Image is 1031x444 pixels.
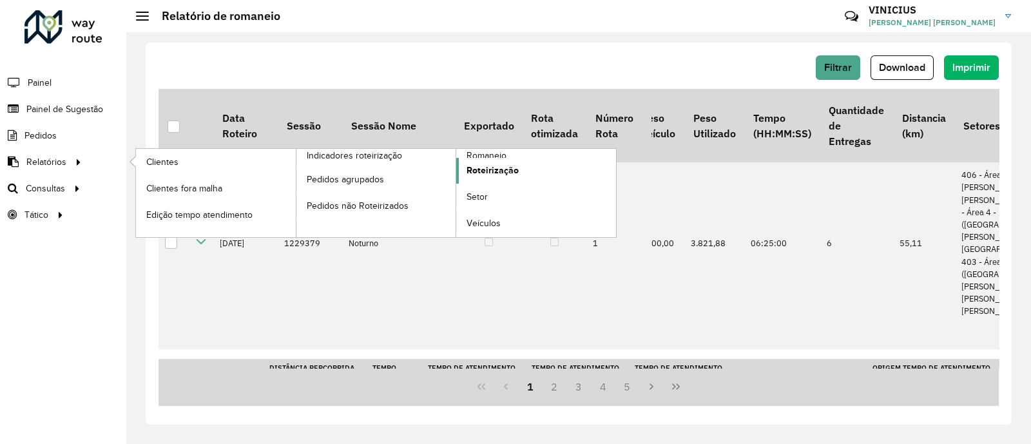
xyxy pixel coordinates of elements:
[838,3,865,30] a: Contato Rápido
[729,359,871,387] th: Tempo de atendimento Sistema
[744,162,820,323] td: 06:25:00
[213,162,278,323] td: [DATE]
[24,208,48,222] span: Tático
[633,359,729,387] th: Tempo de atendimento Service Time
[467,217,501,230] span: Veículos
[542,374,566,399] button: 2
[278,89,342,162] th: Sessão
[586,89,651,162] th: Número Rota
[952,62,990,73] span: Imprimir
[615,374,640,399] button: 5
[342,162,455,323] td: Noturno
[146,155,178,169] span: Clientes
[26,182,65,195] span: Consultas
[267,359,371,387] th: Distância Percorrida Retorno
[296,149,617,237] a: Romaneio
[816,55,860,80] button: Filtrar
[26,155,66,169] span: Relatórios
[684,89,744,162] th: Peso Utilizado
[820,89,893,162] th: Quantidade de Entregas
[869,4,996,16] h3: VINICIUS
[518,374,543,399] button: 1
[342,89,455,162] th: Sessão Nome
[307,149,402,162] span: Indicadores roteirização
[871,55,934,80] button: Download
[197,359,267,387] th: Remetente NF
[213,89,278,162] th: Data Roteiro
[136,149,296,175] a: Clientes
[296,166,456,192] a: Pedidos agrupados
[149,9,280,23] h2: Relatório de romaneio
[633,89,684,162] th: Peso Veículo
[684,162,744,323] td: 3.821,88
[744,89,820,162] th: Tempo (HH:MM:SS)
[467,149,506,162] span: Romaneio
[136,202,296,227] a: Edição tempo atendimento
[24,129,57,142] span: Pedidos
[639,374,664,399] button: Next Page
[371,359,427,387] th: Tempo retorno
[522,89,586,162] th: Rota otimizada
[136,175,296,201] a: Clientes fora malha
[456,211,616,236] a: Veículos
[530,359,633,387] th: Tempo de atendimento Original
[824,62,852,73] span: Filtrar
[456,184,616,210] a: Setor
[879,62,925,73] span: Download
[591,374,615,399] button: 4
[633,162,684,323] td: 3.900,00
[28,76,52,90] span: Painel
[455,89,523,162] th: Exportado
[871,359,1012,387] th: Origem Tempo de atendimento utilizado
[944,55,999,80] button: Imprimir
[869,17,996,28] span: [PERSON_NAME] [PERSON_NAME]
[664,374,688,399] button: Last Page
[146,208,253,222] span: Edição tempo atendimento
[426,359,529,387] th: Tempo de atendimento utilizado
[296,193,456,218] a: Pedidos não Roteirizados
[307,173,384,186] span: Pedidos agrupados
[586,162,651,323] td: 1
[26,102,103,116] span: Painel de Sugestão
[893,89,954,162] th: Distancia (km)
[893,162,954,323] td: 55,11
[136,149,456,237] a: Indicadores roteirização
[307,199,409,213] span: Pedidos não Roteirizados
[467,190,488,204] span: Setor
[566,374,591,399] button: 3
[278,162,342,323] td: 1229379
[126,359,197,387] th: Observação
[456,158,616,184] a: Roteirização
[146,182,222,195] span: Clientes fora malha
[820,162,893,323] td: 6
[467,164,519,177] span: Roteirização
